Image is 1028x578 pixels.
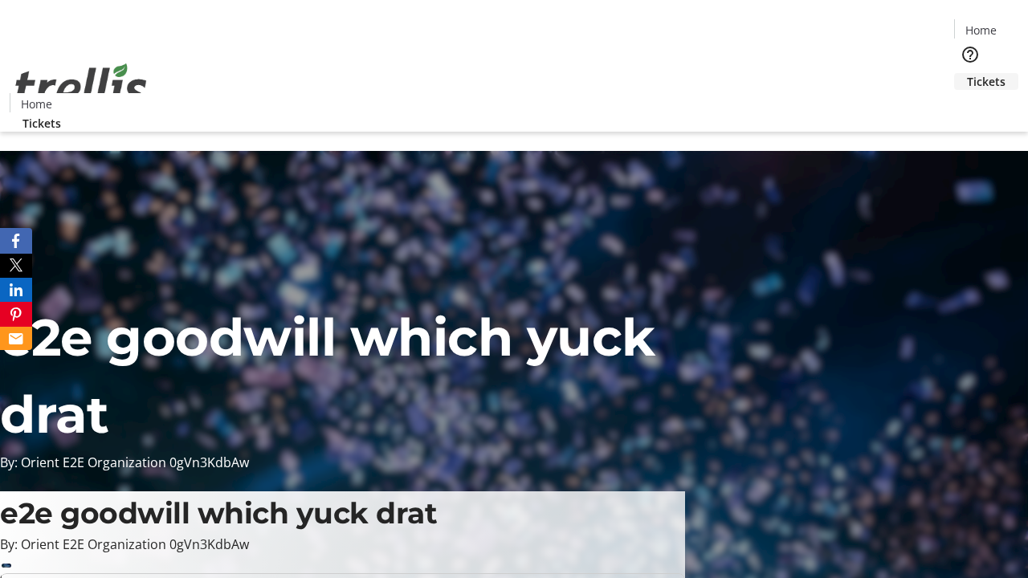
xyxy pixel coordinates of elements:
a: Home [955,22,1006,39]
span: Tickets [967,73,1006,90]
a: Tickets [10,115,74,132]
span: Home [21,96,52,112]
button: Help [954,39,986,71]
img: Orient E2E Organization 0gVn3KdbAw's Logo [10,46,153,126]
button: Cart [954,90,986,122]
a: Tickets [954,73,1018,90]
span: Home [965,22,997,39]
a: Home [10,96,62,112]
span: Tickets [22,115,61,132]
